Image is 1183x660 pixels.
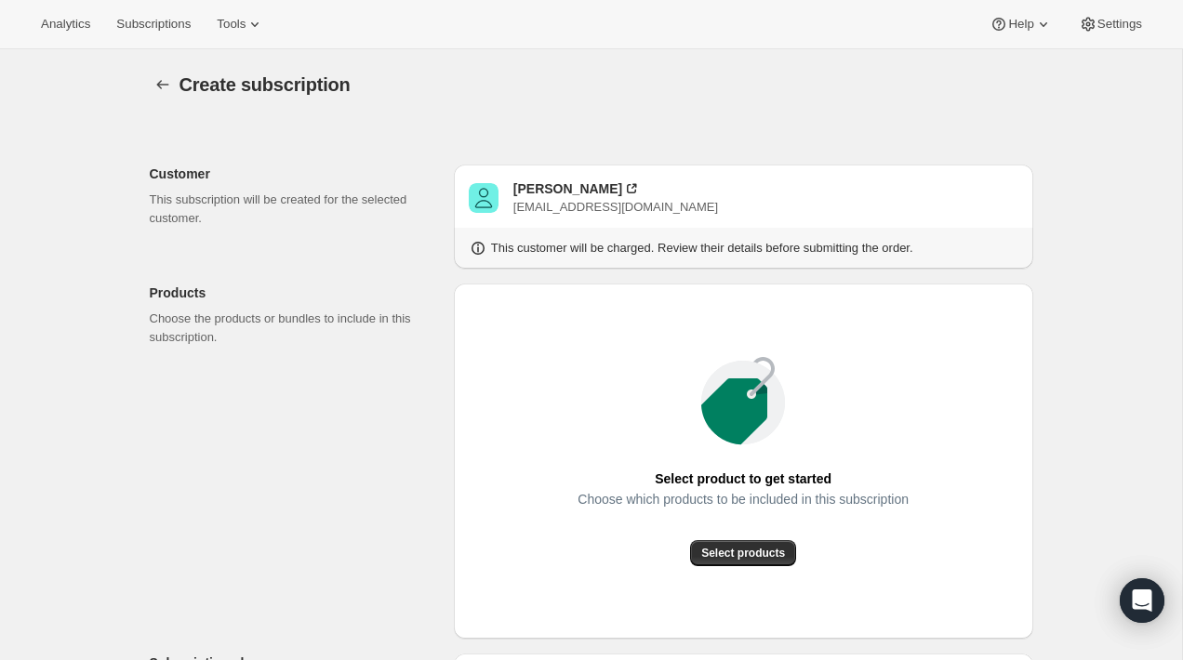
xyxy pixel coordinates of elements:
p: This subscription will be created for the selected customer. [150,191,439,228]
span: Help [1008,17,1033,32]
button: Subscriptions [105,11,202,37]
p: Choose the products or bundles to include in this subscription. [150,310,439,347]
button: Analytics [30,11,101,37]
button: Tools [206,11,275,37]
span: Collin McMahon [469,183,498,213]
span: Settings [1097,17,1142,32]
button: Select products [690,540,796,566]
span: Analytics [41,17,90,32]
p: Products [150,284,439,302]
button: Help [978,11,1063,37]
div: Open Intercom Messenger [1120,578,1164,623]
span: Subscriptions [116,17,191,32]
span: Choose which products to be included in this subscription [578,486,909,512]
button: Settings [1068,11,1153,37]
span: Tools [217,17,246,32]
div: [PERSON_NAME] [513,179,622,198]
p: Customer [150,165,439,183]
span: Select products [701,546,785,561]
span: [EMAIL_ADDRESS][DOMAIN_NAME] [513,200,718,214]
span: Select product to get started [655,466,831,492]
span: Create subscription [179,74,351,95]
p: This customer will be charged. Review their details before submitting the order. [491,239,913,257]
